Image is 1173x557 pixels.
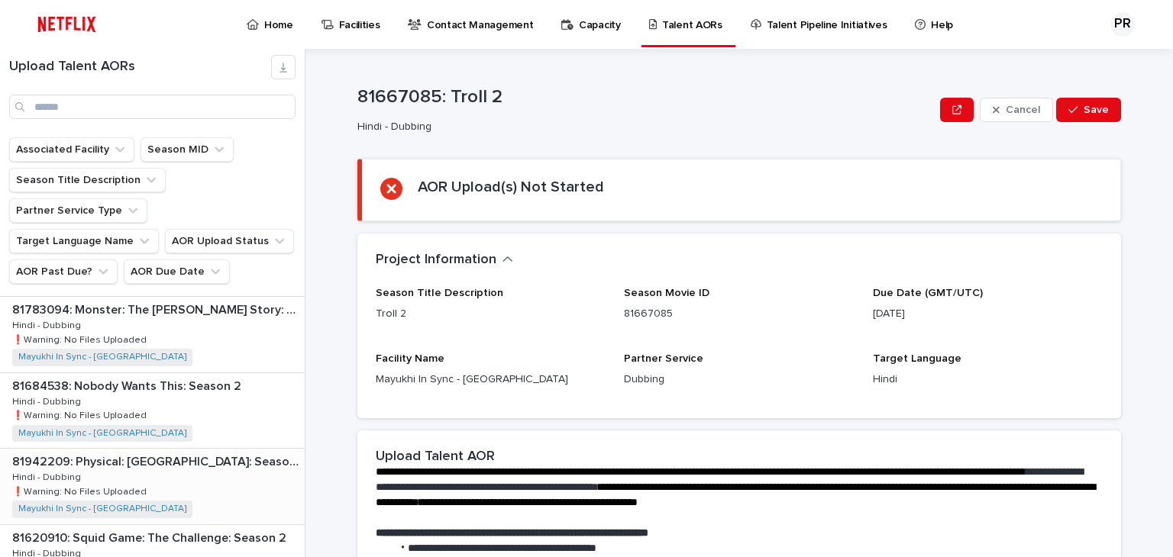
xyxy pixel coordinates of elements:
[376,449,495,465] h2: Upload Talent AOR
[18,428,186,439] a: Mayukhi In Sync - [GEOGRAPHIC_DATA]
[9,259,118,284] button: AOR Past Due?
[1006,105,1040,115] span: Cancel
[376,372,606,388] p: Mayukhi In Sync - [GEOGRAPHIC_DATA]
[873,372,1103,388] p: Hindi
[1084,105,1109,115] span: Save
[12,528,289,546] p: 81620910: Squid Game: The Challenge: Season 2
[12,394,84,407] p: Hindi - Dubbing
[873,306,1103,322] p: [DATE]
[624,288,709,298] span: Season Movie ID
[12,484,150,497] p: ❗️Warning: No Files Uploaded
[873,288,983,298] span: Due Date (GMT/UTC)
[624,353,703,364] span: Partner Service
[1056,98,1121,122] button: Save
[873,353,961,364] span: Target Language
[624,372,854,388] p: Dubbing
[9,59,271,76] h1: Upload Talent AORs
[9,137,134,162] button: Associated Facility
[12,469,84,483] p: Hindi - Dubbing
[9,229,159,253] button: Target Language Name
[357,121,928,134] p: Hindi - Dubbing
[9,168,166,192] button: Season Title Description
[9,95,296,119] input: Search
[12,407,150,421] p: ❗️Warning: No Files Uploaded
[376,252,513,269] button: Project Information
[980,98,1053,122] button: Cancel
[12,332,150,346] p: ❗️Warning: No Files Uploaded
[141,137,234,162] button: Season MID
[12,317,84,331] p: Hindi - Dubbing
[9,198,147,223] button: Partner Service Type
[376,252,496,269] h2: Project Information
[165,229,294,253] button: AOR Upload Status
[1110,12,1135,37] div: PR
[624,306,854,322] p: 81667085
[376,288,503,298] span: Season Title Description
[12,376,244,394] p: 81684538: Nobody Wants This: Season 2
[124,259,230,284] button: AOR Due Date
[376,306,606,322] p: Troll 2
[376,353,444,364] span: Facility Name
[357,86,934,108] p: 81667085: Troll 2
[418,178,604,196] h2: AOR Upload(s) Not Started
[31,9,103,40] img: ifQbXi3ZQGMSEF7WDB7W
[12,452,302,469] p: 81942209: Physical: [GEOGRAPHIC_DATA]: Season 1
[18,352,186,362] a: Mayukhi In Sync - [GEOGRAPHIC_DATA]
[18,504,186,514] a: Mayukhi In Sync - [GEOGRAPHIC_DATA]
[12,300,302,317] p: 81783094: Monster: The [PERSON_NAME] Story: Season 3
